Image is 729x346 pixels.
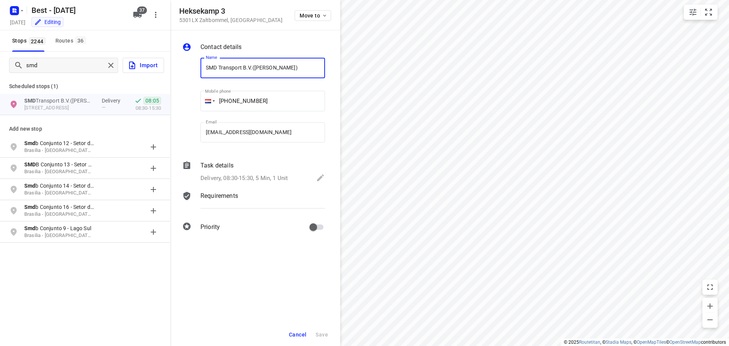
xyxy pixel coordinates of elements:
button: Fit zoom [701,5,716,20]
h5: Project date [7,18,28,27]
p: Brasilia - Federaal District, Brazilië [24,211,94,218]
div: Netherlands: + 31 [200,91,215,111]
p: Smdb Conjunto 14 - Setor de Mansões Dom Bosco Conj. 14 - Lago Sul [24,182,94,190]
div: Task detailsDelivery, 08:30-15:30, 5 Min, 1 Unit [182,161,325,184]
p: Heksekamp 3, 5301LX, Zaltbommel, NL [24,104,94,112]
p: b Conjunto 9 - Lago Sul [24,224,94,232]
p: Delivery, 08:30-15:30, 5 Min, 1 Unit [200,174,288,183]
span: Stops [12,36,48,46]
button: Cancel [286,328,309,341]
div: Contact details [182,43,325,53]
p: 08:30-15:30 [136,104,161,112]
b: SMD [24,161,36,167]
div: Routes [55,36,88,46]
h5: Rename [28,4,127,16]
svg: Edit [316,173,325,182]
p: Requirements [200,191,238,201]
p: Priority [200,223,220,232]
input: 1 (702) 123-4567 [200,91,325,111]
p: Brasilia - Federaal District, Brazilië [24,190,94,197]
p: Transport B.V.([PERSON_NAME]) [24,97,94,104]
a: Stadia Maps [606,340,631,345]
button: Import [123,58,164,73]
button: More [148,7,163,22]
p: Delivery [102,97,125,104]
span: Move to [300,13,328,19]
li: © 2025 , © , © © contributors [564,340,726,345]
p: Brasilia - Federaal District, Brazilië [24,232,94,239]
input: Add or search stops [26,60,105,71]
p: SMDB Conjunto 13 - Setor de Mansões Dom Bosco - Lago Sul [24,161,94,168]
b: Smd [24,225,35,231]
button: Map settings [685,5,701,20]
p: Contact details [200,43,241,52]
b: Smd [24,140,35,146]
button: 37 [130,7,145,22]
a: Routetitan [579,340,600,345]
a: OpenStreetMap [669,340,701,345]
p: Scheduled stops ( 1 ) [9,82,161,91]
b: Smd [24,183,35,189]
h5: Heksekamp 3 [179,7,282,16]
a: OpenMapTiles [637,340,666,345]
p: 5301LX Zaltbommel , [GEOGRAPHIC_DATA] [179,17,282,23]
p: Add new stop [9,124,161,133]
b: SMD [24,98,36,104]
span: Import [128,60,158,70]
span: 2244 [29,37,46,45]
span: — [102,104,106,110]
div: Requirements [182,191,325,214]
p: Smdb Conjunto 12 - Setor de Mansões Dom Bosco Conjunto 12 CL - Lago Sul [24,139,94,147]
p: Brasilia - Federaal District, Brazilië [24,168,94,175]
span: 36 [76,36,86,44]
svg: Done [134,97,142,104]
span: 08:05 [144,97,161,104]
p: Brasilia - Federaal District, Brazilië [24,147,94,154]
a: Import [118,58,164,73]
p: Task details [200,161,234,170]
span: Cancel [289,332,306,338]
span: 37 [137,6,147,14]
button: Move to [295,10,331,21]
p: Smdb Conjunto 16 - Setor de Mansões Dom Bosco Conjunto 16 - Lago Sul [24,203,94,211]
label: Mobile phone [205,89,231,93]
b: Smd [24,204,35,210]
div: small contained button group [684,5,718,20]
div: You are currently in edit mode. [34,18,61,26]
